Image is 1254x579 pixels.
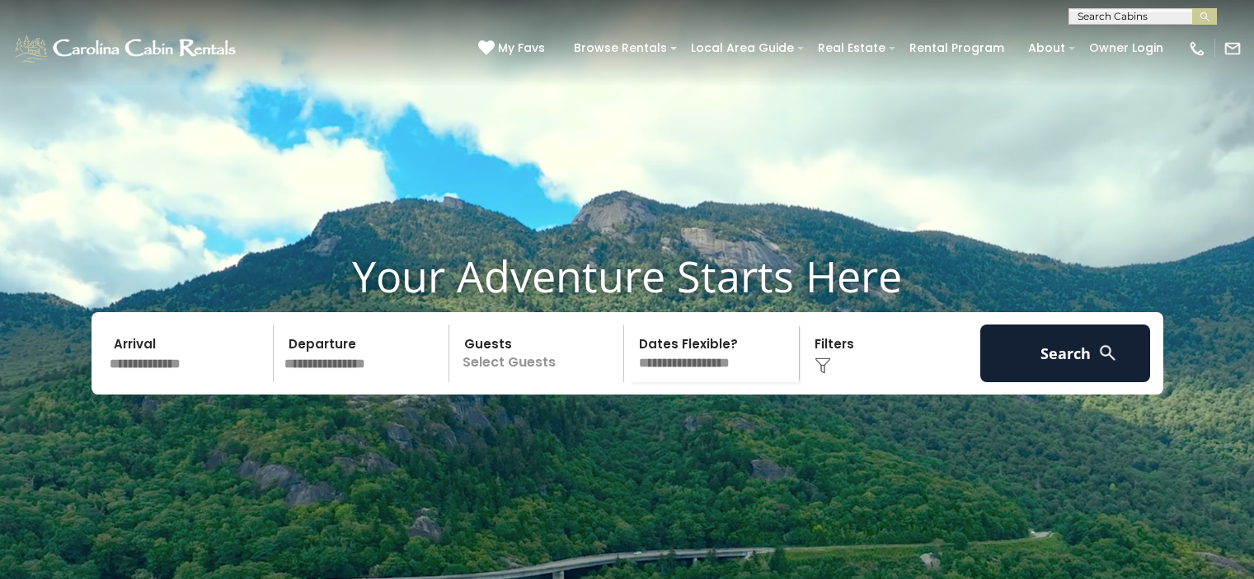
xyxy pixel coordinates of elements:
[454,325,624,382] p: Select Guests
[1097,343,1118,363] img: search-regular-white.png
[478,40,549,58] a: My Favs
[683,35,802,61] a: Local Area Guide
[12,32,241,65] img: White-1-1-2.png
[1223,40,1242,58] img: mail-regular-white.png
[566,35,675,61] a: Browse Rentals
[901,35,1012,61] a: Rental Program
[810,35,894,61] a: Real Estate
[12,250,1242,301] h1: Your Adventure Starts Here
[498,40,545,57] span: My Favs
[980,325,1151,382] button: Search
[1188,40,1206,58] img: phone-regular-white.png
[1081,35,1172,61] a: Owner Login
[815,357,831,374] img: filter--v1.png
[1020,35,1073,61] a: About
